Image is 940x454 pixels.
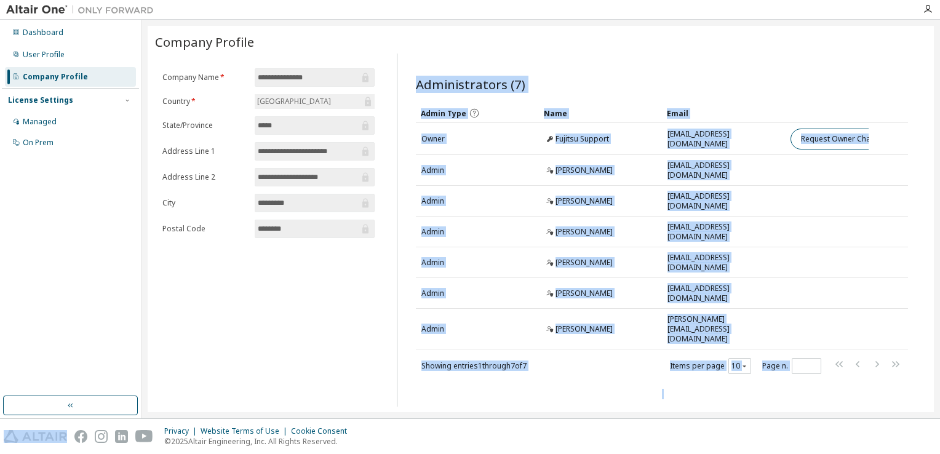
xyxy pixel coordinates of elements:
[164,426,201,436] div: Privacy
[291,426,354,436] div: Cookie Consent
[421,108,466,119] span: Admin Type
[556,196,613,206] span: [PERSON_NAME]
[667,161,779,180] span: [EMAIL_ADDRESS][DOMAIN_NAME]
[23,28,63,38] div: Dashboard
[791,129,894,149] button: Request Owner Change
[667,222,779,242] span: [EMAIL_ADDRESS][DOMAIN_NAME]
[115,430,128,443] img: linkedin.svg
[731,361,748,371] button: 10
[556,134,609,144] span: Fujitsu Support
[667,314,779,344] span: [PERSON_NAME][EMAIL_ADDRESS][DOMAIN_NAME]
[162,198,247,208] label: City
[74,430,87,443] img: facebook.svg
[421,324,444,334] span: Admin
[162,224,247,234] label: Postal Code
[23,138,54,148] div: On Prem
[23,117,57,127] div: Managed
[23,72,88,82] div: Company Profile
[762,358,821,374] span: Page n.
[556,227,613,237] span: [PERSON_NAME]
[155,33,254,50] span: Company Profile
[421,165,444,175] span: Admin
[421,196,444,206] span: Admin
[556,324,613,334] span: [PERSON_NAME]
[162,172,247,182] label: Address Line 2
[556,289,613,298] span: [PERSON_NAME]
[421,134,445,144] span: Owner
[667,253,779,273] span: [EMAIL_ADDRESS][DOMAIN_NAME]
[201,426,291,436] div: Website Terms of Use
[670,358,751,374] span: Items per page
[135,430,153,443] img: youtube.svg
[23,50,65,60] div: User Profile
[255,94,375,109] div: [GEOGRAPHIC_DATA]
[556,165,613,175] span: [PERSON_NAME]
[8,95,73,105] div: License Settings
[667,191,779,211] span: [EMAIL_ADDRESS][DOMAIN_NAME]
[667,129,779,149] span: [EMAIL_ADDRESS][DOMAIN_NAME]
[416,76,525,93] span: Administrators (7)
[667,103,780,123] div: Email
[162,97,247,106] label: Country
[421,289,444,298] span: Admin
[556,258,613,268] span: [PERSON_NAME]
[4,430,67,443] img: altair_logo.svg
[95,430,108,443] img: instagram.svg
[164,436,354,447] p: © 2025 Altair Engineering, Inc. All Rights Reserved.
[255,95,333,108] div: [GEOGRAPHIC_DATA]
[544,103,657,123] div: Name
[162,73,247,82] label: Company Name
[162,121,247,130] label: State/Province
[421,227,444,237] span: Admin
[421,258,444,268] span: Admin
[421,360,527,371] span: Showing entries 1 through 7 of 7
[667,284,779,303] span: [EMAIL_ADDRESS][DOMAIN_NAME]
[6,4,160,16] img: Altair One
[162,146,247,156] label: Address Line 1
